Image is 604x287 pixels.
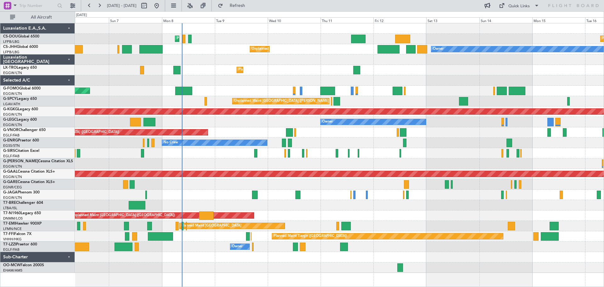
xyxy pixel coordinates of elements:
[3,107,18,111] span: G-KGKG
[3,211,41,215] a: T7-N1960Legacy 650
[3,170,18,174] span: G-GAAL
[3,195,22,200] a: EGGW/LTN
[19,1,55,10] input: Trip Number
[274,232,347,241] div: Planned Maint Tianjin ([GEOGRAPHIC_DATA])
[3,149,39,153] a: G-SIRSCitation Excel
[7,12,68,22] button: All Aircraft
[496,1,542,11] button: Quick Links
[3,247,20,252] a: EGLF/FAB
[3,263,44,267] a: OO-MCWFalcon 2000S
[3,268,22,273] a: EHAM/AMS
[3,185,22,190] a: EGNR/CEG
[321,17,373,23] div: Thu 11
[3,180,55,184] a: G-GARECessna Citation XLS+
[3,118,17,122] span: G-LEGC
[3,222,42,226] a: T7-EMIHawker 900XP
[3,237,22,242] a: VHHH/HKG
[433,44,444,54] div: Owner
[3,143,20,148] a: EGSS/STN
[16,15,66,20] span: All Aircraft
[322,117,333,127] div: Owner
[3,66,17,70] span: LX-TRO
[3,149,15,153] span: G-SIRS
[3,97,37,101] a: G-SPCYLegacy 650
[479,17,532,23] div: Sun 14
[3,243,16,246] span: T7-LZZI
[177,34,276,43] div: Planned Maint [GEOGRAPHIC_DATA] ([GEOGRAPHIC_DATA])
[162,17,215,23] div: Mon 8
[109,17,162,23] div: Sun 7
[3,45,17,49] span: CS-JHH
[3,112,22,117] a: EGGW/LTN
[3,87,41,90] a: G-FOMOGlobal 6000
[238,65,280,75] div: Planned Maint Dusseldorf
[3,71,22,75] a: EGGW/LTN
[3,107,38,111] a: G-KGKGLegacy 600
[215,1,253,11] button: Refresh
[3,91,22,96] a: EGGW/LTN
[3,191,18,194] span: G-JAGA
[3,154,20,158] a: EGLF/FAB
[3,66,37,70] a: LX-TROLegacy 650
[3,35,39,38] a: CS-DOUGlobal 6500
[3,87,19,90] span: G-FOMO
[107,3,137,9] span: [DATE] - [DATE]
[3,35,18,38] span: CS-DOU
[3,139,39,142] a: G-ENRGPraetor 600
[56,17,109,23] div: Sat 6
[3,102,20,106] a: LGAV/ATH
[3,201,43,205] a: T7-BREChallenger 604
[76,13,87,18] div: [DATE]
[3,128,46,132] a: G-VNORChallenger 650
[3,164,22,169] a: EGGW/LTN
[373,17,426,23] div: Fri 12
[3,243,37,246] a: T7-LZZIPraetor 600
[3,170,55,174] a: G-GAALCessna Citation XLS+
[3,118,37,122] a: G-LEGCLegacy 600
[3,232,31,236] a: T7-FFIFalcon 7X
[3,45,38,49] a: CS-JHHGlobal 6000
[3,201,16,205] span: T7-BRE
[3,232,14,236] span: T7-FFI
[3,180,18,184] span: G-GARE
[3,175,22,179] a: EGGW/LTN
[532,17,585,23] div: Mon 15
[3,206,17,210] a: LTBA/ISL
[3,128,19,132] span: G-VNOR
[3,191,40,194] a: G-JAGAPhenom 300
[508,3,530,9] div: Quick Links
[3,227,22,231] a: LFMN/NCE
[426,17,479,23] div: Sat 13
[164,138,178,147] div: No Crew
[3,97,17,101] span: G-SPCY
[268,17,321,23] div: Wed 10
[3,123,22,127] a: EGGW/LTN
[234,96,336,106] div: Unplanned Maint [GEOGRAPHIC_DATA] ([PERSON_NAME] Intl)
[215,17,268,23] div: Tue 9
[3,159,38,163] span: G-[PERSON_NAME]
[3,139,18,142] span: G-ENRG
[3,133,20,138] a: EGLF/FAB
[3,263,20,267] span: OO-MCW
[232,242,243,251] div: Owner
[71,211,175,220] div: Unplanned Maint [GEOGRAPHIC_DATA] ([GEOGRAPHIC_DATA])
[181,221,241,231] div: Planned Maint [GEOGRAPHIC_DATA]
[252,44,361,54] div: Unplanned Maint [GEOGRAPHIC_DATA] ([GEOGRAPHIC_DATA] Intl)
[224,3,251,8] span: Refresh
[3,216,23,221] a: DNMM/LOS
[3,222,15,226] span: T7-EMI
[3,50,20,55] a: LFPB/LBG
[3,211,21,215] span: T7-N1960
[3,39,20,44] a: LFPB/LBG
[3,159,73,163] a: G-[PERSON_NAME]Cessna Citation XLS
